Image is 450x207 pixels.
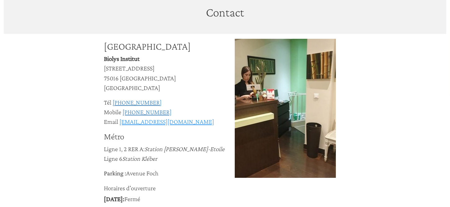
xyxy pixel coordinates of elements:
[104,169,127,177] strong: Parking :
[235,39,336,178] img: Institut Biolys Soins Beauté Paris
[125,195,140,202] span: Fermé
[113,99,162,106] a: [PHONE_NUMBER]
[123,108,172,115] a: [PHONE_NUMBER]
[206,5,244,19] span: Contact
[104,117,118,126] div: Email
[104,183,235,193] div: Horaires d'ouverture
[104,55,140,62] span: Biolys Institut
[104,107,122,117] div: Mobile
[104,131,235,142] h3: Métro
[104,97,112,107] div: Tél
[104,168,235,178] p: Avenue Foch
[104,195,125,202] span: [DATE]:
[120,118,214,125] a: [EMAIL_ADDRESS][DOMAIN_NAME]
[104,84,160,91] span: [GEOGRAPHIC_DATA]
[104,144,235,163] p: Ligne 1, 2 RER A: Ligne 6
[104,65,155,72] span: [STREET_ADDRESS]
[104,74,119,82] span: 75016
[123,155,158,162] em: Station Kléber
[120,74,176,82] span: [GEOGRAPHIC_DATA]
[145,145,225,152] em: Station [PERSON_NAME]-Etoile
[104,39,235,54] div: [GEOGRAPHIC_DATA]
